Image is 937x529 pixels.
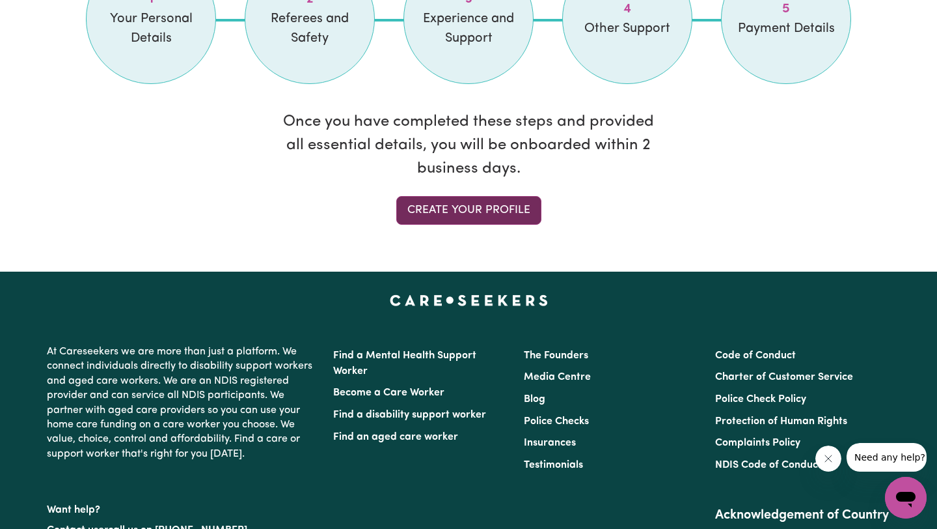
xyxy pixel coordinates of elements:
[715,372,853,382] a: Charter of Customer Service
[847,443,927,472] iframe: Message from company
[715,416,847,427] a: Protection of Human Rights
[420,9,517,48] span: Experience and Support
[715,460,822,470] a: NDIS Code of Conduct
[333,410,486,420] a: Find a disability support worker
[102,9,200,48] span: Your Personal Details
[524,372,591,382] a: Media Centre
[524,438,576,448] a: Insurances
[333,432,458,442] a: Find an aged care worker
[47,498,318,517] p: Want help?
[524,460,583,470] a: Testimonials
[390,295,548,306] a: Careseekers home page
[524,394,545,405] a: Blog
[737,19,835,38] span: Payment Details
[524,416,589,427] a: Police Checks
[524,350,588,361] a: The Founders
[885,477,927,519] iframe: Button to launch messaging window
[396,196,541,225] a: Create your profile
[815,446,841,472] iframe: Close message
[333,388,444,398] a: Become a Care Worker
[47,339,318,466] p: At Careseekers we are more than just a platform. We connect individuals directly to disability su...
[715,438,800,448] a: Complaints Policy
[261,9,359,48] span: Referees and Safety
[715,394,806,405] a: Police Check Policy
[281,110,656,180] p: Once you have completed these steps and provided all essential details, you will be onboarded wit...
[715,350,796,361] a: Code of Conduct
[715,508,890,523] h2: Acknowledgement of Country
[578,19,676,38] span: Other Support
[333,350,476,377] a: Find a Mental Health Support Worker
